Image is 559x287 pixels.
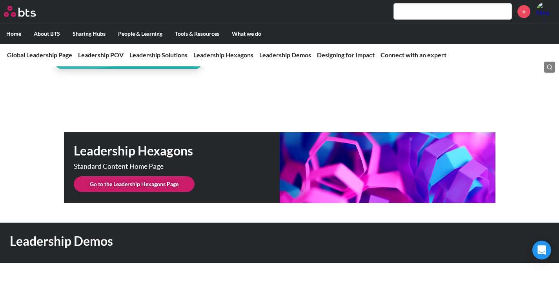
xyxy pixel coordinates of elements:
a: Go home [4,6,50,17]
label: About BTS [27,24,66,44]
a: Connect with an expert [381,51,446,58]
p: Standard Content Home Page [74,163,239,170]
a: Global Leadership Page [7,51,72,58]
label: Tools & Resources [169,24,226,44]
h1: Leadership Demos [10,232,387,250]
img: BTS Logo [4,6,36,17]
a: Leadership POV [78,51,124,58]
img: Nina Pagon [536,2,555,21]
a: Go to the Leadership Hexagons Page [74,176,195,192]
div: Open Intercom Messenger [532,241,551,260]
label: Sharing Hubs [66,24,112,44]
a: Designing for Impact [317,51,375,58]
label: People & Learning [112,24,169,44]
a: + [517,5,530,18]
a: Leadership Demos [259,51,311,58]
a: Leadership Hexagons [193,51,253,58]
a: Leadership Solutions [129,51,188,58]
a: Profile [536,2,555,21]
label: What we do [226,24,268,44]
h1: Leadership Hexagons [74,142,280,160]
